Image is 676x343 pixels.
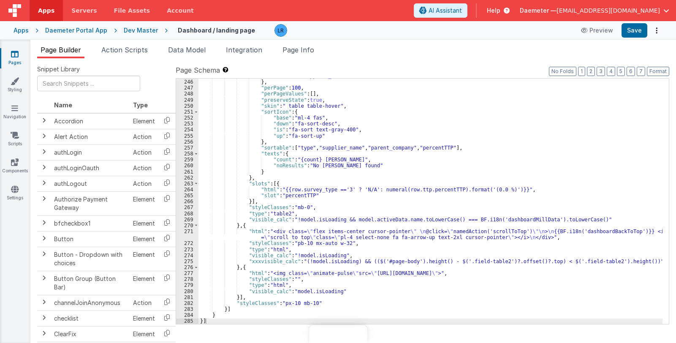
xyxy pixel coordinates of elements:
span: Page Info [282,46,314,54]
button: Options [651,24,662,36]
td: Alert Action [51,129,130,144]
div: 261 [176,169,198,175]
div: 260 [176,163,198,169]
div: 264 [176,187,198,193]
td: Action [130,295,158,310]
div: 248 [176,91,198,97]
span: [EMAIL_ADDRESS][DOMAIN_NAME] [557,6,660,15]
span: Help [487,6,500,15]
iframe: Marker.io feedback button [309,325,367,343]
div: 277 [176,270,198,276]
button: 2 [587,67,595,76]
div: 247 [176,85,198,91]
td: Action [130,176,158,191]
td: bfcheckbox1 [51,215,130,231]
div: 257 [176,145,198,151]
div: 282 [176,300,198,306]
button: 4 [607,67,615,76]
td: ClearFix [51,326,130,342]
td: checklist [51,310,130,326]
button: 6 [627,67,635,76]
span: Servers [71,6,97,15]
div: 270 [176,223,198,229]
button: 7 [637,67,645,76]
span: File Assets [114,6,150,15]
button: 1 [578,67,585,76]
div: 280 [176,289,198,294]
td: authLogout [51,176,130,191]
button: 5 [617,67,625,76]
div: 252 [176,115,198,121]
td: Button [51,231,130,247]
td: Element [130,310,158,326]
div: Apps [14,26,29,35]
div: 283 [176,306,198,312]
div: 279 [176,282,198,288]
button: No Folds [549,67,576,76]
div: 265 [176,193,198,199]
div: 276 [176,264,198,270]
td: authLoginOauth [51,160,130,176]
button: Preview [576,24,618,37]
span: Name [54,101,72,109]
div: 250 [176,103,198,109]
div: 273 [176,247,198,253]
div: Dev Master [124,26,158,35]
td: Button Group (Button Bar) [51,271,130,295]
div: 262 [176,175,198,181]
span: Daemeter — [520,6,557,15]
span: Type [133,101,148,109]
td: channelJoinAnonymous [51,295,130,310]
div: 256 [176,139,198,145]
td: Action [130,144,158,160]
td: Button - Dropdown with choices [51,247,130,271]
div: 253 [176,121,198,127]
span: Action Scripts [101,46,148,54]
td: Element [130,247,158,271]
div: 272 [176,240,198,246]
td: Action [130,129,158,144]
div: 275 [176,259,198,264]
div: 251 [176,109,198,115]
button: Save [622,23,647,38]
div: Daemeter Portal App [45,26,107,35]
div: 284 [176,312,198,318]
div: 258 [176,151,198,157]
img: 0cc89ea87d3ef7af341bf65f2365a7ce [275,24,287,36]
td: Action [130,160,158,176]
div: 268 [176,211,198,217]
div: 269 [176,217,198,223]
span: Data Model [168,46,206,54]
div: 267 [176,204,198,210]
td: Element [130,113,158,129]
div: 255 [176,133,198,139]
button: Daemeter — [EMAIL_ADDRESS][DOMAIN_NAME] [520,6,669,15]
td: Element [130,191,158,215]
span: Snippet Library [37,65,80,73]
span: Apps [38,6,54,15]
input: Search Snippets ... [37,76,140,91]
h4: Dashboard / landing page [178,27,255,33]
td: Element [130,271,158,295]
span: Page Schema [176,65,220,75]
td: authLogin [51,144,130,160]
span: Page Builder [41,46,81,54]
td: Authorize Payment Gateway [51,191,130,215]
div: 278 [176,276,198,282]
div: 274 [176,253,198,259]
td: Element [130,231,158,247]
div: 285 [176,318,198,324]
div: 263 [176,181,198,187]
span: Integration [226,46,262,54]
div: 259 [176,157,198,163]
div: 254 [176,127,198,133]
td: Accordion [51,113,130,129]
div: 281 [176,294,198,300]
div: 271 [176,229,198,240]
button: AI Assistant [414,3,467,18]
div: 249 [176,97,198,103]
button: 3 [597,67,605,76]
button: Format [647,67,669,76]
td: Element [130,326,158,342]
div: 246 [176,79,198,85]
